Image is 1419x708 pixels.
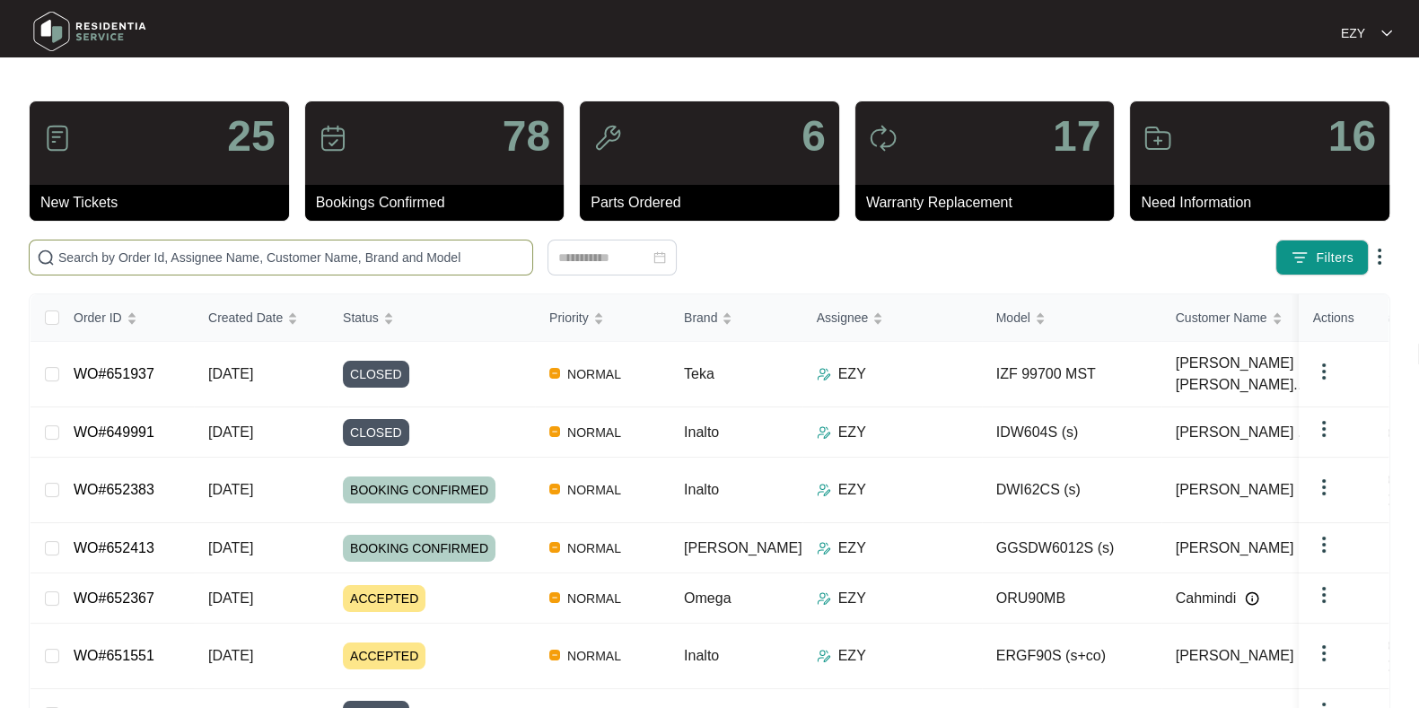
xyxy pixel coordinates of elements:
p: Need Information [1141,192,1389,214]
img: search-icon [37,249,55,267]
td: GGSDW6012S (s) [982,523,1161,573]
span: NORMAL [560,645,628,667]
img: Info icon [1245,591,1259,606]
img: residentia service logo [27,4,153,58]
img: Vercel Logo [549,650,560,660]
span: [PERSON_NAME] [1176,479,1294,501]
img: icon [43,124,72,153]
span: CLOSED [343,361,409,388]
p: EZY [838,479,866,501]
span: [DATE] [208,648,253,663]
span: NORMAL [560,588,628,609]
img: icon [1143,124,1172,153]
span: Priority [549,308,589,328]
p: Warranty Replacement [866,192,1115,214]
span: Status [343,308,379,328]
p: EZY [838,645,866,667]
span: [PERSON_NAME] [1176,538,1294,559]
img: icon [319,124,347,153]
p: New Tickets [40,192,289,214]
img: dropdown arrow [1313,584,1335,606]
img: Assigner Icon [817,541,831,555]
span: ACCEPTED [343,642,425,669]
p: EZY [838,588,866,609]
span: Inalto [684,424,719,440]
span: Inalto [684,648,719,663]
span: Model [996,308,1030,328]
span: NORMAL [560,479,628,501]
span: Assignee [817,308,869,328]
span: Created Date [208,308,283,328]
img: Assigner Icon [817,367,831,381]
input: Search by Order Id, Assignee Name, Customer Name, Brand and Model [58,248,525,267]
img: Assigner Icon [817,425,831,440]
td: IZF 99700 MST [982,342,1161,407]
span: [DATE] [208,366,253,381]
span: [DATE] [208,424,253,440]
span: CLOSED [343,419,409,446]
img: icon [593,124,622,153]
span: NORMAL [560,363,628,385]
th: Created Date [194,294,328,342]
img: Assigner Icon [817,649,831,663]
span: Brand [684,308,717,328]
th: Status [328,294,535,342]
a: WO#651551 [74,648,154,663]
span: [PERSON_NAME] [1176,645,1294,667]
span: BOOKING CONFIRMED [343,476,495,503]
img: dropdown arrow [1381,29,1392,38]
a: WO#652413 [74,540,154,555]
img: Vercel Logo [549,426,560,437]
span: [PERSON_NAME] ... [1176,422,1310,443]
p: 78 [503,115,550,158]
span: [DATE] [208,540,253,555]
p: EZY [838,422,866,443]
p: 17 [1053,115,1100,158]
th: Customer Name [1161,294,1341,342]
img: dropdown arrow [1313,418,1335,440]
button: filter iconFilters [1275,240,1369,275]
td: ORU90MB [982,573,1161,624]
th: Priority [535,294,670,342]
p: Bookings Confirmed [316,192,565,214]
img: dropdown arrow [1313,476,1335,498]
img: icon [869,124,898,153]
img: Vercel Logo [549,592,560,603]
th: Actions [1299,294,1388,342]
td: IDW604S (s) [982,407,1161,458]
img: Assigner Icon [817,591,831,606]
span: Inalto [684,482,719,497]
p: EZY [838,538,866,559]
a: WO#651937 [74,366,154,381]
span: ACCEPTED [343,585,425,612]
p: 16 [1328,115,1376,158]
img: filter icon [1291,249,1309,267]
span: [PERSON_NAME] [PERSON_NAME]... [1176,353,1318,396]
img: Vercel Logo [549,368,560,379]
span: Omega [684,590,731,606]
img: dropdown arrow [1313,534,1335,555]
p: EZY [1341,24,1365,42]
span: Filters [1316,249,1353,267]
span: Customer Name [1176,308,1267,328]
a: WO#652383 [74,482,154,497]
span: NORMAL [560,422,628,443]
p: EZY [838,363,866,385]
span: Teka [684,366,714,381]
span: NORMAL [560,538,628,559]
p: 6 [801,115,826,158]
p: 25 [227,115,275,158]
img: dropdown arrow [1313,642,1335,664]
td: DWI62CS (s) [982,458,1161,523]
th: Order ID [59,294,194,342]
img: dropdown arrow [1369,246,1390,267]
span: [DATE] [208,482,253,497]
a: WO#649991 [74,424,154,440]
th: Model [982,294,1161,342]
p: Parts Ordered [591,192,839,214]
span: [PERSON_NAME] [684,540,802,555]
td: ERGF90S (s+co) [982,624,1161,689]
th: Assignee [802,294,982,342]
span: BOOKING CONFIRMED [343,535,495,562]
a: WO#652367 [74,590,154,606]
